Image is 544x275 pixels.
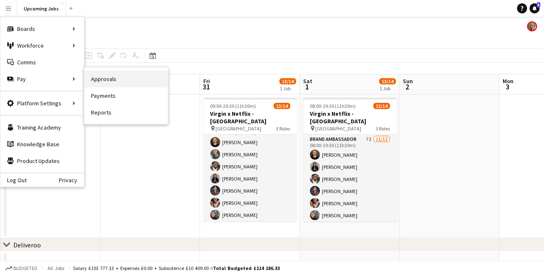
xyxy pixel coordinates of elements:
a: Approvals [84,71,168,87]
span: 13/14 [274,103,291,109]
app-job-card: 08:00-19:30 (11h30m)13/14Virgin x Netflix - [GEOGRAPHIC_DATA] [GEOGRAPHIC_DATA]3 RolesBrand Ambas... [304,98,397,222]
div: Deliveroo [13,241,41,249]
span: 31 [202,82,210,92]
span: 2 [402,82,413,92]
span: Sat [304,77,313,85]
span: 3 Roles [276,125,291,132]
a: 3 [530,3,540,13]
div: Salary £103 777.33 + Expenses £0.00 + Subsistence £10 409.00 = [73,265,280,271]
span: 1 [302,82,313,92]
span: Total Budgeted £114 186.33 [213,265,280,271]
div: 1 Job [380,85,396,92]
span: 09:00-20:30 (11h30m) [210,103,256,109]
span: 13/14 [380,78,396,84]
span: 3 Roles [376,125,390,132]
div: Platform Settings [0,95,84,112]
a: Reports [84,104,168,121]
button: Upcoming Jobs [17,0,66,17]
app-user-avatar: Jade Beasley [527,21,537,31]
span: 3 [537,2,541,8]
span: [GEOGRAPHIC_DATA] [216,125,262,132]
app-job-card: 09:00-20:30 (11h30m)13/14Virgin x Netflix - [GEOGRAPHIC_DATA] [GEOGRAPHIC_DATA]3 RolesBrand Ambas... [204,98,297,222]
span: 3 [502,82,514,92]
div: 1 Job [280,85,296,92]
div: Boards [0,20,84,37]
div: Workforce [0,37,84,54]
span: All jobs [46,265,66,271]
a: Privacy [59,177,84,183]
a: Payments [84,87,168,104]
a: Comms [0,54,84,71]
span: Fri [204,77,210,85]
span: 13/14 [374,103,390,109]
a: Training Academy [0,119,84,136]
span: Sun [403,77,413,85]
span: [GEOGRAPHIC_DATA] [316,125,362,132]
h3: Virgin x Netflix - [GEOGRAPHIC_DATA] [204,110,297,125]
h3: Virgin x Netflix - [GEOGRAPHIC_DATA] [304,110,397,125]
a: Product Updates [0,153,84,169]
a: Log Out [0,177,27,183]
a: Knowledge Base [0,136,84,153]
span: Mon [503,77,514,85]
button: Budgeted [4,264,39,273]
span: 08:00-19:30 (11h30m) [310,103,356,109]
div: Pay [0,71,84,87]
span: Budgeted [13,265,38,271]
span: 13/14 [280,78,296,84]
